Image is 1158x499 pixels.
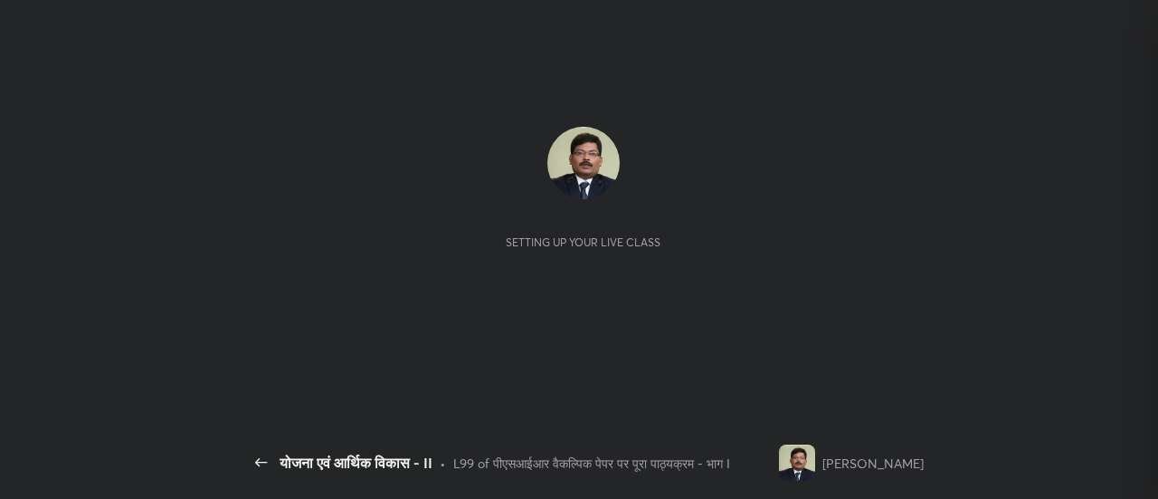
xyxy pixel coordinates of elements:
img: 16f2c636641f46738db132dff3252bf4.jpg [547,127,620,199]
img: 16f2c636641f46738db132dff3252bf4.jpg [779,445,815,481]
div: L99 of पीएसआईआर वैकल्पिक पेपर पर पूरा पाठ्यक्रम - भाग I [453,454,730,473]
div: Setting up your live class [506,235,660,249]
div: योजना एवं आर्थिक विकास - II [280,452,432,474]
div: [PERSON_NAME] [822,454,924,473]
div: • [440,454,446,473]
